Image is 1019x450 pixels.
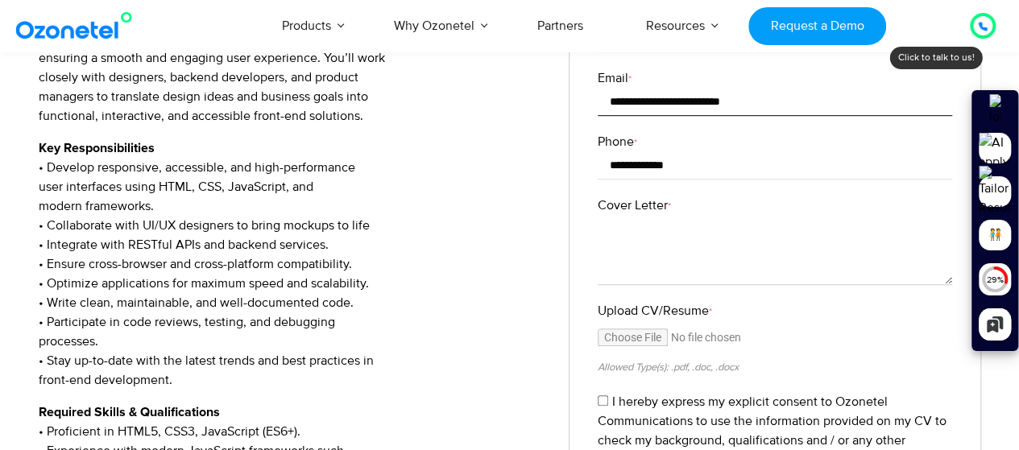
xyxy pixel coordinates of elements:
[748,7,886,45] a: Request a Demo
[598,301,952,320] label: Upload CV/Resume
[598,68,952,88] label: Email
[39,406,220,419] strong: Required Skills & Qualifications
[598,361,739,374] small: Allowed Type(s): .pdf, .doc, .docx
[39,138,545,390] p: • Develop responsive, accessible, and high-performance user interfaces using HTML, CSS, JavaScrip...
[598,132,952,151] label: Phone
[598,196,952,215] label: Cover Letter
[39,142,155,155] strong: Key Responsibilities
